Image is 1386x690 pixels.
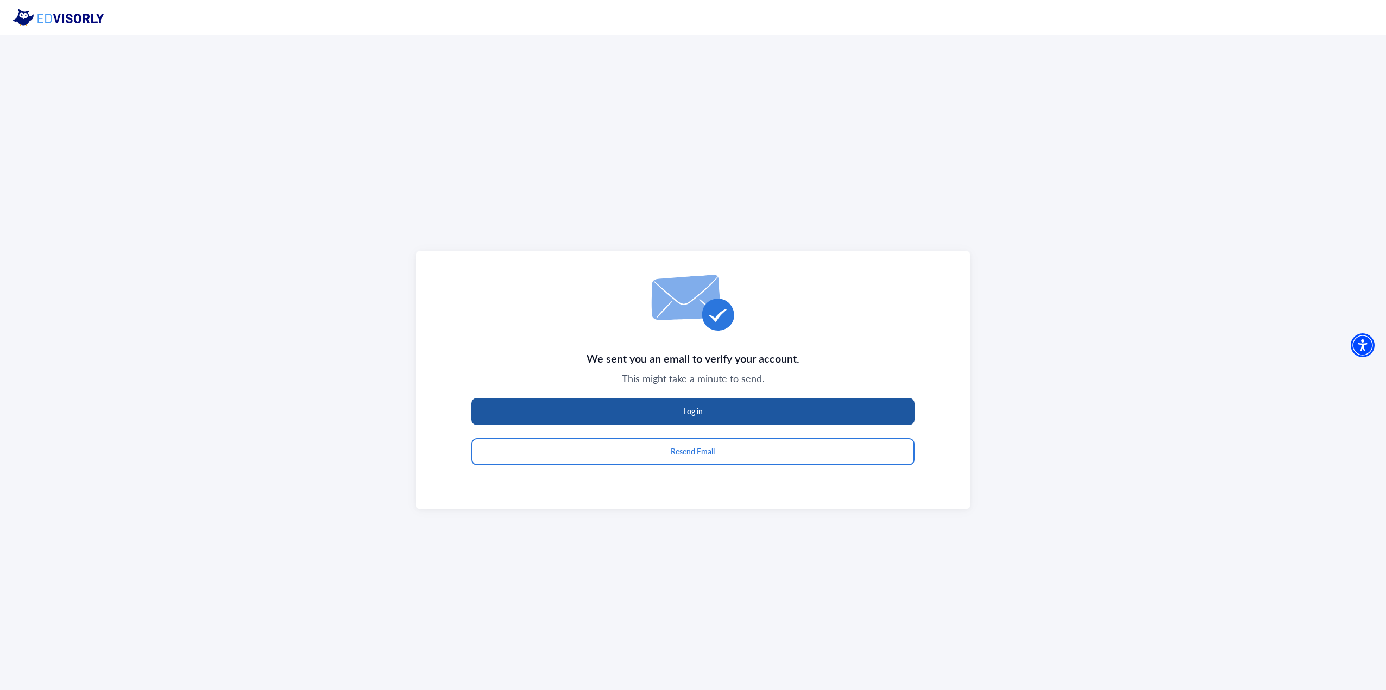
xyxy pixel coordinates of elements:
[471,438,915,465] button: Resend Email
[587,349,799,368] span: We sent you an email to verify your account.
[471,398,915,425] button: Log in
[651,274,735,331] img: email-icon
[1351,333,1375,357] div: Accessibility Menu
[622,372,764,385] span: This might take a minute to send.
[13,9,113,26] img: eddy logo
